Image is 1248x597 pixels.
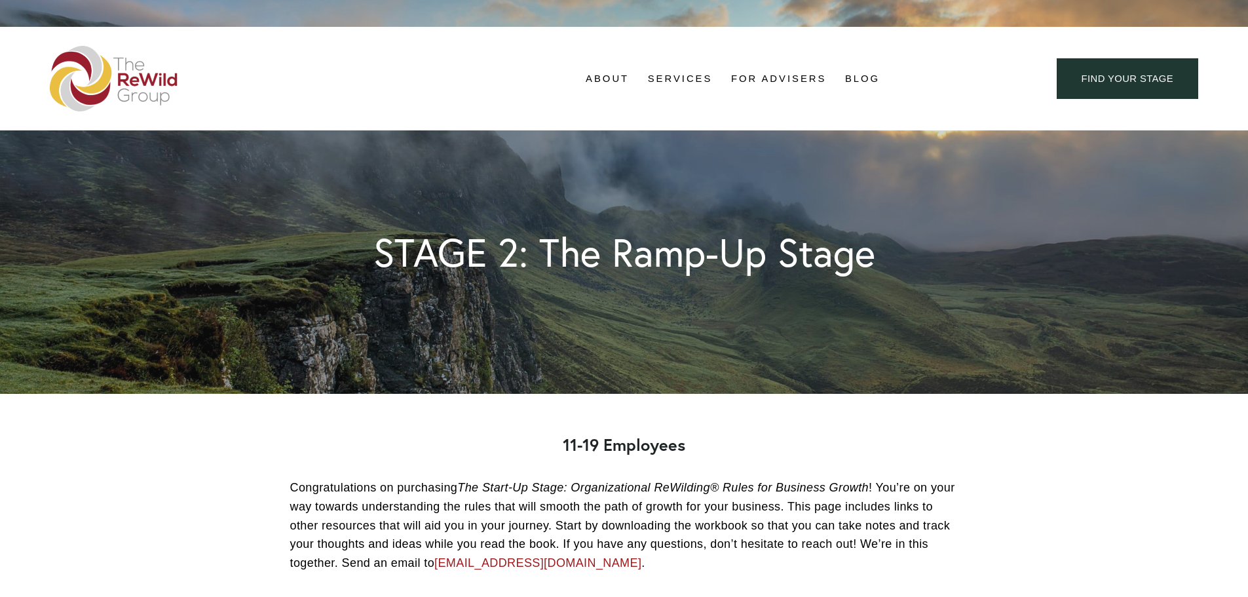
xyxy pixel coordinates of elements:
h1: STAGE 2: The Ramp-Up Stage [373,233,875,273]
a: For Advisers [731,69,826,88]
span: Services [648,70,713,88]
a: folder dropdown [648,69,713,88]
a: Blog [845,69,880,88]
a: folder dropdown [586,69,629,88]
span: About [586,70,629,88]
strong: 11-19 Employees [563,434,685,455]
p: Congratulations on purchasing ! You’re on your way towards understanding the rules that will smoo... [290,478,958,573]
a: [EMAIL_ADDRESS][DOMAIN_NAME] [434,556,641,569]
em: The Start-Up Stage: Organizational ReWilding® Rules for Business Growth [457,481,869,494]
a: find your stage [1057,58,1198,100]
img: The ReWild Group [50,46,178,111]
